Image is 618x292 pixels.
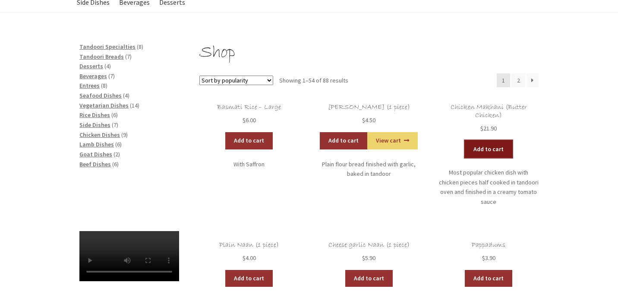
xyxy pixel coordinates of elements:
[225,132,273,149] a: Add to cart: “Basmati Rice - Large”
[79,72,107,80] a: Beverages
[79,140,114,148] a: Lamb Dishes
[527,73,539,87] a: →
[79,62,103,70] a: Desserts
[125,92,128,99] span: 4
[123,131,126,139] span: 9
[132,102,138,109] span: 14
[367,132,418,149] a: View cart
[79,160,111,168] a: Beef Dishes
[199,103,299,111] h2: Basmati Rice – Large
[139,43,142,51] span: 8
[243,116,256,124] bdi: 6.00
[79,150,112,158] a: Goat Dishes
[113,111,116,119] span: 6
[345,270,393,287] a: Add to cart: “Cheese garlic Naan (1 piece)”
[79,43,136,51] a: Tandoori Specialties
[465,140,512,158] a: Add to cart: “Chicken Makhani (Butter Chicken)”
[465,270,512,287] a: Add to cart: “Pappadums”
[319,241,419,249] h2: Cheese garlic Naan (1 piece)
[199,241,299,249] h2: Plain Naan (1 piece)
[482,254,485,262] span: $
[79,53,124,60] a: Tandoori Breads
[199,42,539,64] h1: Shop
[127,53,130,60] span: 7
[439,241,539,263] a: Pappadums $3.90
[243,254,256,262] bdi: 4.00
[511,73,525,87] a: Page 2
[79,102,129,109] a: Vegetarian Dishes
[117,140,120,148] span: 6
[497,73,511,87] span: Page 1
[110,72,113,80] span: 7
[243,254,246,262] span: $
[482,254,495,262] bdi: 3.90
[79,121,110,129] a: Side Dishes
[279,73,348,87] p: Showing 1–54 of 88 results
[439,103,539,120] h2: Chicken Makhani (Butter Chicken)
[115,150,118,158] span: 2
[319,241,419,263] a: Cheese garlic Naan (1 piece) $5.90
[319,159,419,179] p: Plain flour bread finished with garlic, baked in tandoor
[439,241,539,249] h2: Pappadums
[243,116,246,124] span: $
[199,103,299,125] a: Basmati Rice – Large $6.00
[319,103,419,111] h2: [PERSON_NAME] (1 piece)
[362,116,365,124] span: $
[79,111,110,119] a: Rice Dishes
[225,270,273,287] a: Add to cart: “Plain Naan (1 piece)”
[480,124,497,132] bdi: 21.90
[439,103,539,133] a: Chicken Makhani (Butter Chicken) $21.90
[497,73,539,87] nav: Product Pagination
[114,160,117,168] span: 6
[106,62,109,70] span: 4
[362,254,365,262] span: $
[319,103,419,125] a: [PERSON_NAME] (1 piece) $4.50
[439,168,539,207] p: Most popular chicken dish with chicken pieces half cooked in tandoori oven and finished in a crea...
[362,116,375,124] bdi: 4.50
[199,159,299,169] p: With Saffron
[79,92,122,99] a: Seafood Dishes
[79,131,120,139] a: Chicken Dishes
[103,82,106,89] span: 8
[79,82,100,89] a: Entrees
[320,132,367,149] a: Add to cart: “Garlic Naan (1 piece)”
[199,76,273,85] select: Shop order
[480,124,483,132] span: $
[362,254,375,262] bdi: 5.90
[114,121,117,129] span: 7
[199,241,299,263] a: Plain Naan (1 piece) $4.00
